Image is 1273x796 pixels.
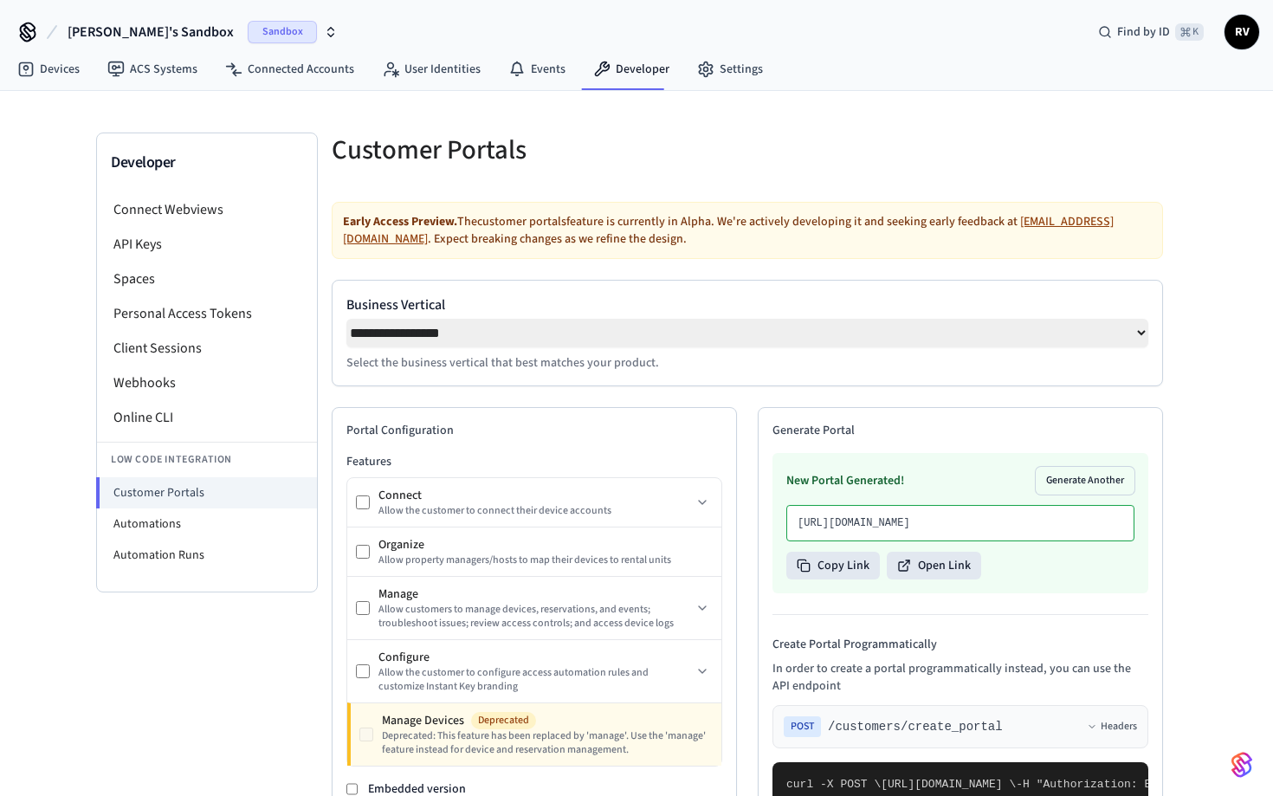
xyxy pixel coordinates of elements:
[772,422,1148,439] h2: Generate Portal
[97,540,317,571] li: Automation Runs
[368,54,494,85] a: User Identities
[97,296,317,331] li: Personal Access Tokens
[343,213,1114,248] a: [EMAIL_ADDRESS][DOMAIN_NAME]
[471,712,536,729] span: Deprecated
[382,712,713,729] div: Manage Devices
[1226,16,1257,48] span: RV
[97,366,317,400] li: Webhooks
[343,213,457,230] strong: Early Access Preview.
[772,660,1148,695] p: In order to create a portal programmatically instead, you can use the API endpoint
[248,21,317,43] span: Sandbox
[786,472,904,489] h3: New Portal Generated!
[96,477,317,508] li: Customer Portals
[378,504,692,518] div: Allow the customer to connect their device accounts
[346,294,1148,315] label: Business Vertical
[828,718,1003,735] span: /customers/create_portal
[786,552,880,579] button: Copy Link
[772,636,1148,653] h4: Create Portal Programmatically
[346,422,722,439] h2: Portal Configuration
[683,54,777,85] a: Settings
[97,227,317,262] li: API Keys
[97,508,317,540] li: Automations
[211,54,368,85] a: Connected Accounts
[378,553,713,567] div: Allow property managers/hosts to map their devices to rental units
[881,778,1016,791] span: [URL][DOMAIN_NAME] \
[1084,16,1218,48] div: Find by ID⌘ K
[784,716,821,737] span: POST
[68,22,234,42] span: [PERSON_NAME]'s Sandbox
[97,192,317,227] li: Connect Webviews
[332,133,737,168] h5: Customer Portals
[332,202,1163,259] div: The customer portals feature is currently in Alpha. We're actively developing it and seeking earl...
[97,400,317,435] li: Online CLI
[97,262,317,296] li: Spaces
[378,603,692,631] div: Allow customers to manage devices, reservations, and events; troubleshoot issues; review access c...
[378,666,692,694] div: Allow the customer to configure access automation rules and customize Instant Key branding
[786,778,881,791] span: curl -X POST \
[1231,751,1252,779] img: SeamLogoGradient.69752ec5.svg
[94,54,211,85] a: ACS Systems
[1117,23,1170,41] span: Find by ID
[97,442,317,477] li: Low Code Integration
[579,54,683,85] a: Developer
[97,331,317,366] li: Client Sessions
[1175,23,1204,41] span: ⌘ K
[798,516,1123,530] p: [URL][DOMAIN_NAME]
[346,453,722,470] h3: Features
[494,54,579,85] a: Events
[1225,15,1259,49] button: RV
[111,151,303,175] h3: Developer
[1036,467,1134,495] button: Generate Another
[3,54,94,85] a: Devices
[378,487,692,504] div: Connect
[382,729,713,757] div: Deprecated: This feature has been replaced by 'manage'. Use the 'manage' feature instead for devi...
[378,586,692,603] div: Manage
[887,552,981,579] button: Open Link
[1087,720,1137,734] button: Headers
[378,649,692,666] div: Configure
[346,354,1148,372] p: Select the business vertical that best matches your product.
[378,536,713,553] div: Organize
